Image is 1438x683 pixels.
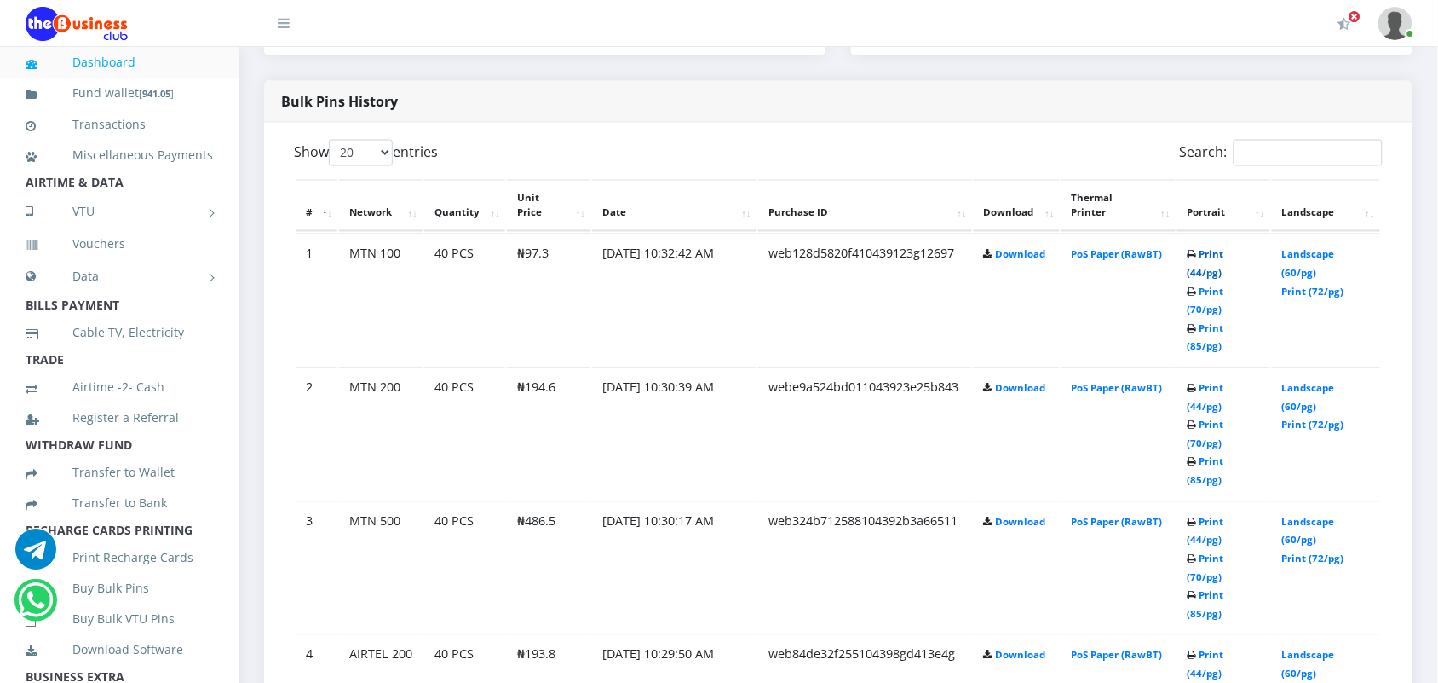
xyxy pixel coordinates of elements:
[592,180,756,233] th: Date: activate to sort column ascending
[296,501,337,634] td: 3
[758,501,972,634] td: web324b712588104392b3a66511
[1072,516,1163,529] a: PoS Paper (RawBT)
[26,630,213,669] a: Download Software
[1338,17,1351,31] i: Activate Your Membership
[1282,382,1335,414] a: Landscape (60/pg)
[1282,649,1335,680] a: Landscape (60/pg)
[142,87,170,100] b: 941.05
[15,541,56,570] a: Chat for support
[26,73,213,113] a: Fund wallet[941.05]
[758,234,972,366] td: web128d5820f410439123g12697
[507,501,590,634] td: ₦486.5
[294,140,438,166] label: Show entries
[507,368,590,500] td: ₦194.6
[1282,419,1344,431] a: Print (72/pg)
[1072,248,1163,261] a: PoS Paper (RawBT)
[1282,248,1335,280] a: Landscape (60/pg)
[1072,382,1163,395] a: PoS Paper (RawBT)
[1177,180,1270,233] th: Portrait: activate to sort column ascending
[1188,455,1224,487] a: Print (85/pg)
[26,255,213,298] a: Data
[1188,248,1224,280] a: Print (44/pg)
[1188,419,1224,450] a: Print (70/pg)
[1072,649,1163,662] a: PoS Paper (RawBT)
[1188,286,1224,317] a: Print (70/pg)
[1234,140,1383,166] input: Search:
[339,180,423,233] th: Network: activate to sort column ascending
[424,234,505,366] td: 40 PCS
[758,180,972,233] th: Purchase ID: activate to sort column ascending
[507,234,590,366] td: ₦97.3
[1272,180,1380,233] th: Landscape: activate to sort column ascending
[1188,322,1224,354] a: Print (85/pg)
[996,248,1046,261] a: Download
[1188,516,1224,547] a: Print (44/pg)
[329,140,393,166] select: Showentries
[1282,286,1344,298] a: Print (72/pg)
[296,234,337,366] td: 1
[18,593,53,621] a: Chat for support
[281,92,398,111] strong: Bulk Pins History
[1061,180,1176,233] th: Thermal Printer: activate to sort column ascending
[1188,382,1224,414] a: Print (44/pg)
[1349,10,1361,23] span: Activate Your Membership
[339,501,423,634] td: MTN 500
[424,368,505,500] td: 40 PCS
[974,180,1060,233] th: Download: activate to sort column ascending
[996,516,1046,529] a: Download
[592,234,756,366] td: [DATE] 10:32:42 AM
[26,538,213,577] a: Print Recharge Cards
[26,43,213,82] a: Dashboard
[296,180,337,233] th: #: activate to sort column descending
[424,180,505,233] th: Quantity: activate to sort column ascending
[592,368,756,500] td: [DATE] 10:30:39 AM
[758,368,972,500] td: webe9a524bd011043923e25b843
[26,136,213,175] a: Miscellaneous Payments
[1188,649,1224,680] a: Print (44/pg)
[26,368,213,407] a: Airtime -2- Cash
[26,569,213,608] a: Buy Bulk Pins
[26,453,213,492] a: Transfer to Wallet
[26,190,213,233] a: VTU
[592,501,756,634] td: [DATE] 10:30:17 AM
[26,599,213,639] a: Buy Bulk VTU Pins
[26,313,213,352] a: Cable TV, Electricity
[424,501,505,634] td: 40 PCS
[1180,140,1383,166] label: Search:
[26,105,213,144] a: Transactions
[1188,553,1224,584] a: Print (70/pg)
[139,87,174,100] small: [ ]
[296,368,337,500] td: 2
[1378,7,1412,40] img: User
[996,649,1046,662] a: Download
[26,398,213,437] a: Register a Referral
[996,382,1046,395] a: Download
[26,224,213,263] a: Vouchers
[1282,553,1344,565] a: Print (72/pg)
[1282,516,1335,547] a: Landscape (60/pg)
[339,234,423,366] td: MTN 100
[339,368,423,500] td: MTN 200
[1188,589,1224,621] a: Print (85/pg)
[26,7,128,41] img: Logo
[507,180,590,233] th: Unit Price: activate to sort column ascending
[26,483,213,523] a: Transfer to Bank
